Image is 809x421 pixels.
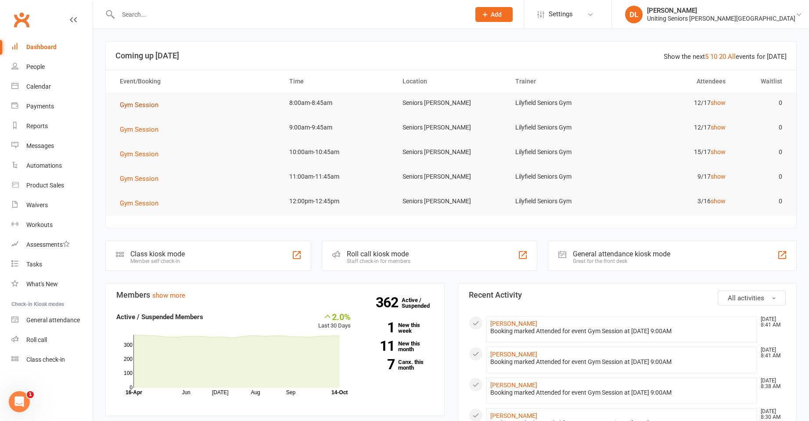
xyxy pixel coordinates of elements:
[120,126,158,133] span: Gym Session
[711,124,726,131] a: show
[120,150,158,158] span: Gym Session
[318,312,351,331] div: Last 30 Days
[281,166,394,187] td: 11:00am-11:45am
[27,391,34,398] span: 1
[11,57,93,77] a: People
[507,117,620,138] td: Lilyfield Seniors Gym
[11,310,93,330] a: General attendance kiosk mode
[364,358,395,371] strong: 7
[621,166,733,187] td: 9/17
[281,93,394,113] td: 8:00am-8:45am
[120,100,165,110] button: Gym Session
[621,117,733,138] td: 12/17
[705,53,708,61] a: 5
[26,182,64,189] div: Product Sales
[756,409,785,420] time: [DATE] 8:30 AM
[11,215,93,235] a: Workouts
[395,93,507,113] td: Seniors [PERSON_NAME]
[490,412,537,419] a: [PERSON_NAME]
[490,351,537,358] a: [PERSON_NAME]
[347,258,410,264] div: Staff check-in for members
[364,321,395,334] strong: 1
[621,70,733,93] th: Attendees
[116,291,434,299] h3: Members
[718,291,786,306] button: All activities
[621,142,733,162] td: 15/17
[115,8,464,21] input: Search...
[120,175,158,183] span: Gym Session
[733,93,790,113] td: 0
[711,198,726,205] a: show
[11,176,93,195] a: Product Sales
[395,70,507,93] th: Location
[395,191,507,212] td: Seniors [PERSON_NAME]
[11,156,93,176] a: Automations
[710,53,717,61] a: 10
[26,317,80,324] div: General attendance
[728,53,736,61] a: All
[625,6,643,23] div: DL
[664,51,787,62] div: Show the next events for [DATE]
[719,53,726,61] a: 20
[507,93,620,113] td: Lilyfield Seniors Gym
[573,250,670,258] div: General attendance kiosk mode
[120,149,165,159] button: Gym Session
[364,339,395,353] strong: 11
[711,148,726,155] a: show
[11,136,93,156] a: Messages
[26,43,57,50] div: Dashboard
[152,291,185,299] a: show more
[376,296,402,309] strong: 362
[621,191,733,212] td: 3/16
[281,70,394,93] th: Time
[11,350,93,370] a: Class kiosk mode
[116,313,203,321] strong: Active / Suspended Members
[395,117,507,138] td: Seniors [PERSON_NAME]
[395,166,507,187] td: Seniors [PERSON_NAME]
[507,191,620,212] td: Lilyfield Seniors Gym
[281,191,394,212] td: 12:00pm-12:45pm
[733,191,790,212] td: 0
[364,322,433,334] a: 1New this week
[26,142,54,149] div: Messages
[26,63,45,70] div: People
[318,312,351,321] div: 2.0%
[26,241,70,248] div: Assessments
[364,359,433,371] a: 7Canx. this month
[26,202,48,209] div: Waivers
[490,327,753,335] div: Booking marked Attended for event Gym Session at [DATE] 9:00AM
[364,341,433,352] a: 11New this month
[11,255,93,274] a: Tasks
[11,77,93,97] a: Calendar
[490,358,753,366] div: Booking marked Attended for event Gym Session at [DATE] 9:00AM
[711,173,726,180] a: show
[9,391,30,412] iframe: Intercom live chat
[733,142,790,162] td: 0
[507,142,620,162] td: Lilyfield Seniors Gym
[395,142,507,162] td: Seniors [PERSON_NAME]
[507,70,620,93] th: Trainer
[11,330,93,350] a: Roll call
[26,162,62,169] div: Automations
[573,258,670,264] div: Great for the front desk
[711,99,726,106] a: show
[621,93,733,113] td: 12/17
[11,37,93,57] a: Dashboard
[490,320,537,327] a: [PERSON_NAME]
[491,11,502,18] span: Add
[490,389,753,396] div: Booking marked Attended for event Gym Session at [DATE] 9:00AM
[130,258,185,264] div: Member self check-in
[11,274,93,294] a: What's New
[120,101,158,109] span: Gym Session
[26,356,65,363] div: Class check-in
[647,14,795,22] div: Uniting Seniors [PERSON_NAME][GEOGRAPHIC_DATA]
[26,122,48,130] div: Reports
[733,70,790,93] th: Waitlist
[11,116,93,136] a: Reports
[11,9,32,31] a: Clubworx
[11,97,93,116] a: Payments
[112,70,281,93] th: Event/Booking
[120,198,165,209] button: Gym Session
[756,347,785,359] time: [DATE] 8:41 AM
[120,173,165,184] button: Gym Session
